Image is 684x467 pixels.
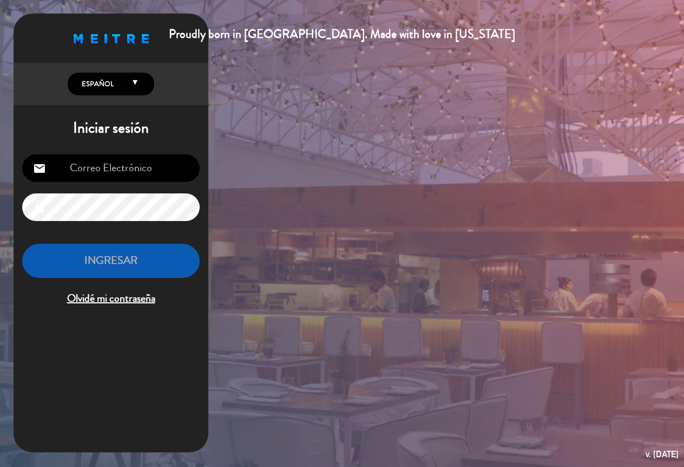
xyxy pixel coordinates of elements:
button: INGRESAR [22,244,200,278]
i: lock [33,201,46,214]
div: v. [DATE] [646,447,679,462]
span: Español [79,79,114,89]
i: email [33,162,46,175]
input: Correo Electrónico [22,154,200,182]
h1: Iniciar sesión [14,119,208,138]
span: Olvidé mi contraseña [22,290,200,308]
